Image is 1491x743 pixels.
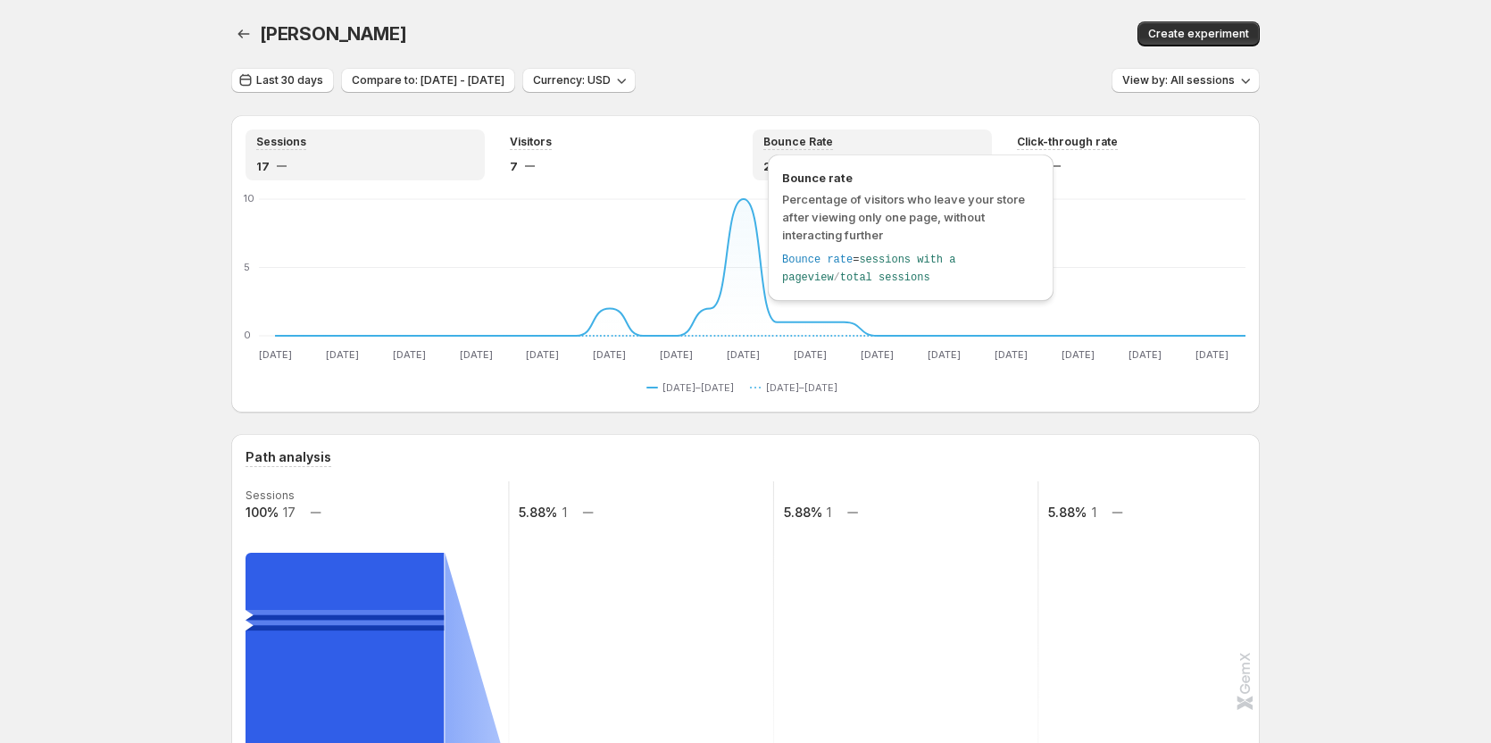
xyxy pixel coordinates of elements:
[995,348,1028,361] text: [DATE]
[256,73,323,88] span: Last 30 days
[231,68,334,93] button: Last 30 days
[1062,348,1095,361] text: [DATE]
[662,380,734,395] span: [DATE]–[DATE]
[928,348,961,361] text: [DATE]
[562,505,567,520] text: 1
[1195,348,1229,361] text: [DATE]
[1148,27,1249,41] span: Create experiment
[782,254,955,284] span: sessions with a pageview
[1048,505,1087,520] text: 5.88%
[526,348,559,361] text: [DATE]
[352,73,504,88] span: Compare to: [DATE] - [DATE]
[763,135,833,149] span: Bounce Rate
[326,348,359,361] text: [DATE]
[784,505,822,520] text: 5.88%
[782,254,853,266] span: Bounce rate
[727,348,760,361] text: [DATE]
[1137,21,1260,46] button: Create experiment
[1129,348,1162,361] text: [DATE]
[341,68,515,93] button: Compare to: [DATE] - [DATE]
[646,377,741,398] button: [DATE]–[DATE]
[259,348,292,361] text: [DATE]
[1092,505,1096,520] text: 1
[460,348,493,361] text: [DATE]
[244,329,251,341] text: 0
[393,348,426,361] text: [DATE]
[244,192,254,205] text: 10
[782,192,1025,242] span: Percentage of visitors who leave your store after viewing only one page, without interacting further
[1112,68,1260,93] button: View by: All sessions
[766,380,837,395] span: [DATE]–[DATE]
[533,73,611,88] span: Currency: USD
[660,348,693,361] text: [DATE]
[510,157,518,175] span: 7
[861,348,894,361] text: [DATE]
[522,68,636,93] button: Currency: USD
[1122,73,1235,88] span: View by: All sessions
[794,348,827,361] text: [DATE]
[519,505,557,520] text: 5.88%
[256,135,306,149] span: Sessions
[1017,135,1118,149] span: Click-through rate
[593,348,626,361] text: [DATE]
[827,505,831,520] text: 1
[750,377,845,398] button: [DATE]–[DATE]
[260,23,406,45] span: [PERSON_NAME]
[510,135,552,149] span: Visitors
[853,254,859,266] span: =
[246,505,279,520] text: 100%
[246,448,331,466] h3: Path analysis
[283,505,296,520] text: 17
[246,488,295,502] text: Sessions
[840,271,930,284] span: total sessions
[834,271,840,284] span: /
[256,157,270,175] span: 17
[782,169,1039,187] span: Bounce rate
[244,261,250,273] text: 5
